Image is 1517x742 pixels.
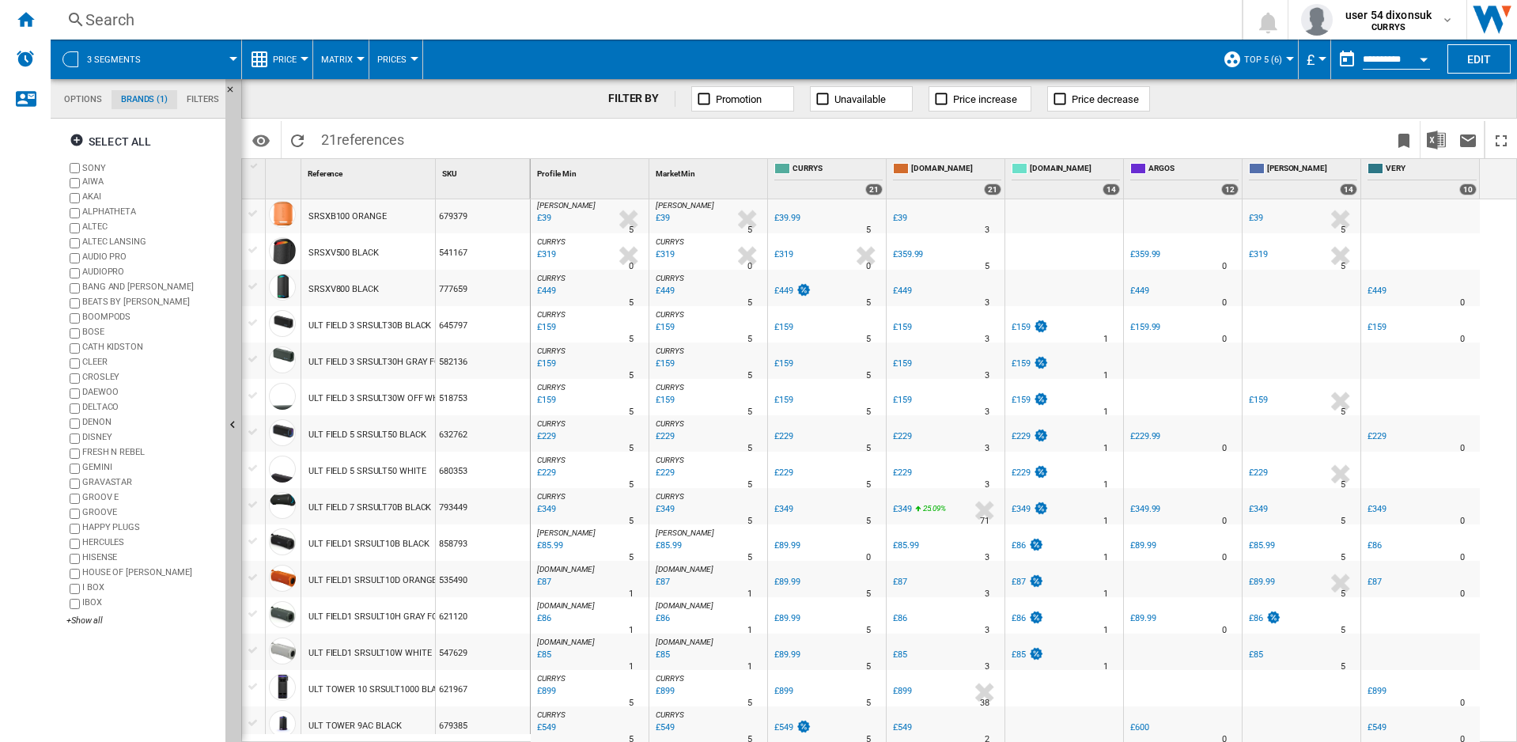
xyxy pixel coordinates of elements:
[1371,22,1405,32] b: CURRYS
[774,286,793,296] div: £449
[87,55,141,65] span: 3 segments
[337,131,404,148] span: references
[82,266,219,281] div: AUDIOPRO
[70,464,80,474] input: brand.name
[1028,574,1044,588] img: promotionV3.png
[834,93,886,105] span: Unavailable
[1012,468,1031,478] div: £229
[810,86,913,112] button: Unavailable
[1130,613,1156,623] div: £89.99
[1009,320,1049,335] div: £159
[70,127,151,156] div: Select all
[1341,259,1345,274] div: Delivery Time : 5 days
[70,403,80,414] input: brand.name
[1012,613,1026,623] div: £86
[771,159,886,199] div: CURRYS 21 offers sold by CURRYS
[656,274,683,282] span: CURRYS
[1247,465,1268,481] div: £229
[911,163,1001,176] span: [DOMAIN_NAME]
[772,720,811,736] div: £549
[1223,40,1290,79] div: Top 5 (6)
[321,55,353,65] span: Matrix
[1365,574,1382,590] div: £87
[225,79,244,108] button: Hide
[87,40,157,79] button: 3 segments
[70,373,80,384] input: brand.name
[82,281,219,296] div: BANG AND [PERSON_NAME]
[1247,647,1263,663] div: £85
[774,213,800,223] div: £39.99
[1341,222,1345,238] div: Delivery Time : 5 days
[772,502,793,517] div: £349
[893,540,918,551] div: £85.99
[1249,468,1268,478] div: £229
[796,720,811,733] img: promotionV3.png
[774,649,800,660] div: £89.99
[893,431,912,441] div: £229
[70,433,80,444] input: brand.name
[1368,322,1386,332] div: £159
[273,55,297,65] span: Price
[70,343,80,354] input: brand.name
[177,90,229,109] md-tab-item: Filters
[1249,649,1263,660] div: £85
[1221,184,1239,195] div: 12 offers sold by ARGOS
[1033,320,1049,333] img: promotionV3.png
[1368,686,1386,696] div: £899
[1148,163,1239,176] span: ARGOS
[772,538,800,554] div: £89.99
[1365,720,1386,736] div: £549
[439,159,530,184] div: SKU Sort None
[891,574,907,590] div: £87
[70,569,80,579] input: brand.name
[985,259,989,274] div: Delivery Time : 5 days
[55,90,112,109] md-tab-item: Options
[85,9,1201,31] div: Search
[313,121,412,154] span: 21
[774,722,793,733] div: £549
[112,90,177,109] md-tab-item: Brands (1)
[1365,320,1386,335] div: £159
[308,271,379,308] div: SRSXV800 BLACK
[70,313,80,324] input: brand.name
[70,178,80,188] input: brand.name
[1249,613,1263,623] div: £86
[1130,322,1160,332] div: £159.99
[747,295,752,311] div: Delivery Time : 5 days
[893,249,923,259] div: £359.99
[308,235,379,271] div: SRSXV500 BLACK
[377,55,407,65] span: Prices
[891,247,923,263] div: £359.99
[772,429,793,445] div: £229
[774,431,793,441] div: £229
[1028,611,1044,624] img: promotionV3.png
[953,93,1017,105] span: Price increase
[774,395,793,405] div: £159
[537,201,596,210] span: [PERSON_NAME]
[1130,431,1160,441] div: £229.99
[1247,574,1274,590] div: £89.99
[865,184,883,195] div: 21 offers sold by CURRYS
[82,162,219,174] label: SONY
[793,163,883,176] span: CURRYS
[1127,159,1242,199] div: ARGOS 12 offers sold by ARGOS
[1244,40,1290,79] button: Top 5 (6)
[893,577,907,587] div: £87
[82,176,219,191] div: AIWA
[1012,431,1031,441] div: £229
[1128,720,1149,736] div: £600
[1368,722,1386,733] div: £549
[1008,159,1123,199] div: [DOMAIN_NAME] 14 offers sold by AO.COM
[629,222,634,238] div: Delivery Time : 5 days
[70,494,80,504] input: brand.name
[1299,40,1331,79] md-menu: Currency
[891,392,912,408] div: £159
[1130,722,1149,733] div: £600
[893,613,907,623] div: £86
[1247,538,1274,554] div: £85.99
[305,159,435,184] div: Sort None
[796,283,811,297] img: promotionV3.png
[70,193,80,203] input: brand.name
[442,169,457,178] span: SKU
[1247,210,1263,226] div: £39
